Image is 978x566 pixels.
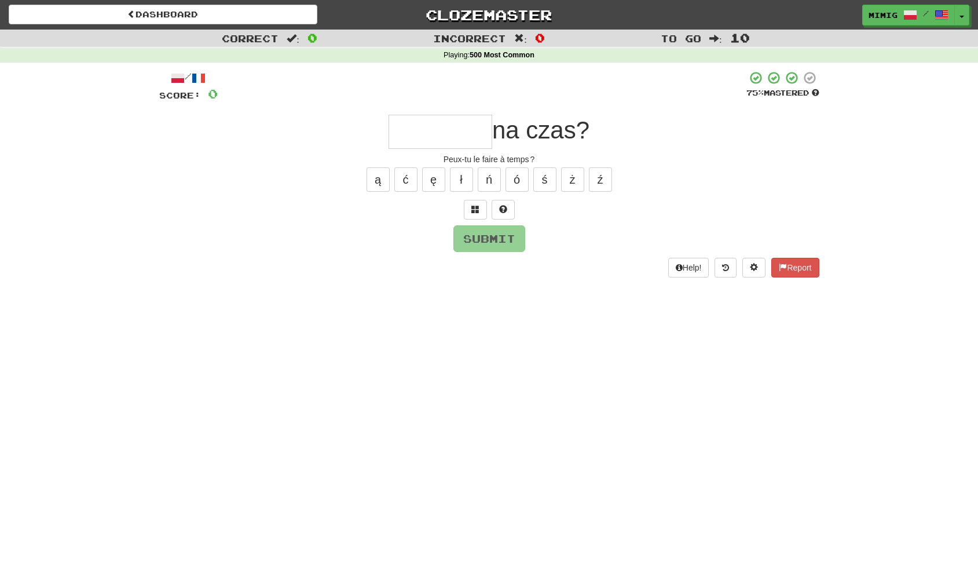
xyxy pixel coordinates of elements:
span: Incorrect [433,32,506,44]
span: 75 % [746,88,764,97]
span: 0 [208,86,218,101]
strong: 500 Most Common [470,51,534,59]
span: 0 [535,31,545,45]
button: Help! [668,258,709,277]
div: Peux-tu le faire à temps ? [159,154,819,165]
span: Score: [159,90,201,100]
span: na czas? [492,116,589,144]
button: Report [771,258,819,277]
span: MimiG [869,10,898,20]
button: ć [394,167,417,192]
button: ó [506,167,529,192]
span: To go [661,32,701,44]
button: ź [589,167,612,192]
span: : [514,34,527,43]
a: MimiG / [862,5,955,25]
span: 0 [307,31,317,45]
button: ł [450,167,473,192]
button: ś [533,167,556,192]
span: Correct [222,32,279,44]
button: ę [422,167,445,192]
button: ą [367,167,390,192]
span: : [287,34,299,43]
button: Switch sentence to multiple choice alt+p [464,200,487,220]
button: Submit [453,225,525,252]
div: Mastered [746,88,819,98]
button: ń [478,167,501,192]
div: / [159,71,218,85]
button: Round history (alt+y) [715,258,737,277]
a: Clozemaster [335,5,643,25]
span: 10 [730,31,750,45]
button: Single letter hint - you only get 1 per sentence and score half the points! alt+h [492,200,515,220]
button: ż [561,167,584,192]
span: : [709,34,722,43]
span: / [923,9,929,17]
a: Dashboard [9,5,317,24]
